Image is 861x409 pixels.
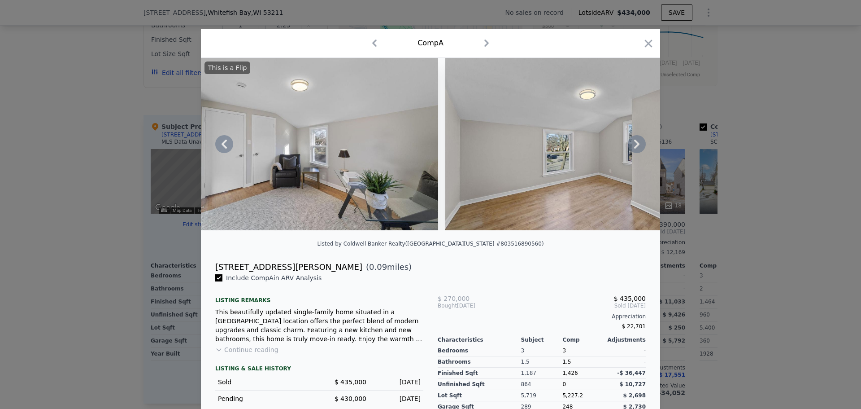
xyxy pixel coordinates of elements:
div: [STREET_ADDRESS][PERSON_NAME] [215,261,362,273]
div: Bathrooms [438,356,521,368]
img: Property Img [180,58,439,230]
div: - [604,356,646,368]
span: $ 10,727 [619,381,646,387]
button: Continue reading [215,345,278,354]
span: ( miles) [362,261,412,273]
span: $ 430,000 [335,395,366,402]
span: 5,227.2 [562,392,583,399]
span: 0.09 [369,262,387,272]
div: Characteristics [438,336,521,343]
div: This beautifully updated single-family home situated in a [GEOGRAPHIC_DATA] location offers the p... [215,308,423,343]
div: 1.5 [521,356,563,368]
div: Comp [562,336,604,343]
div: Comp A [417,38,444,48]
div: 3 [521,345,563,356]
span: -$ 36,447 [617,370,646,376]
div: This is a Flip [204,62,250,74]
span: $ 2,698 [623,392,646,399]
div: Lot Sqft [438,390,521,401]
span: 3 [562,347,566,354]
span: Include Comp A in ARV Analysis [222,274,325,281]
span: $ 270,000 [438,295,470,302]
div: Sold [218,378,312,387]
div: Pending [218,394,312,403]
div: 1,187 [521,368,563,379]
span: Bought [438,302,457,309]
div: Bedrooms [438,345,521,356]
div: [DATE] [438,302,507,309]
div: Appreciation [438,313,646,320]
span: 1,426 [562,370,578,376]
span: $ 435,000 [614,295,646,302]
div: Adjustments [604,336,646,343]
div: LISTING & SALE HISTORY [215,365,423,374]
div: 864 [521,379,563,390]
div: Subject [521,336,563,343]
span: $ 435,000 [335,378,366,386]
span: $ 22,701 [622,323,646,330]
div: - [604,345,646,356]
div: Listing remarks [215,290,423,304]
div: 5,719 [521,390,563,401]
img: Property Img [445,58,704,230]
div: [DATE] [374,378,421,387]
div: 1.5 [562,356,604,368]
div: Listed by Coldwell Banker Realty ([GEOGRAPHIC_DATA][US_STATE] #803516890560) [317,241,544,247]
div: Finished Sqft [438,368,521,379]
div: Unfinished Sqft [438,379,521,390]
div: [DATE] [374,394,421,403]
span: Sold [DATE] [507,302,646,309]
span: 0 [562,381,566,387]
